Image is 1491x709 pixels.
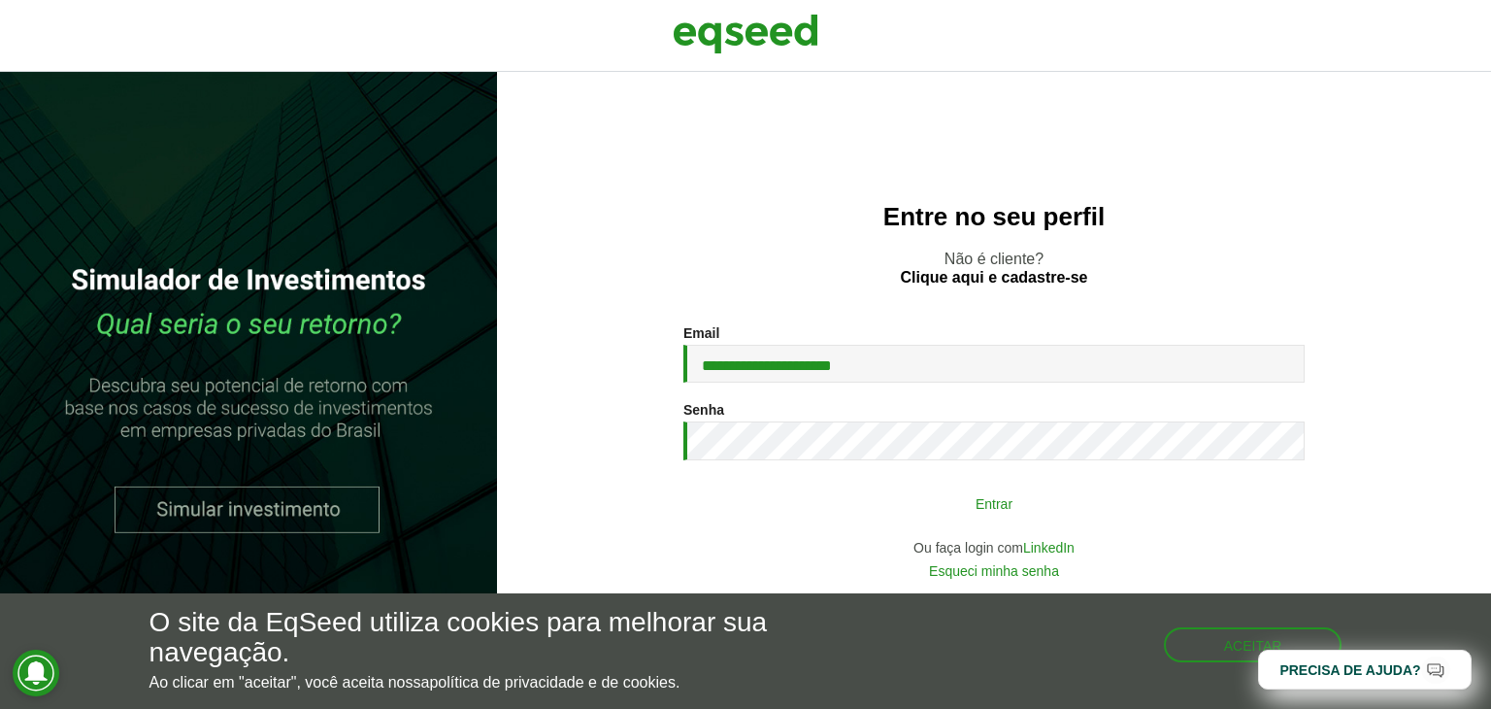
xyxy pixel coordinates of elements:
[683,326,719,340] label: Email
[149,608,865,668] h5: O site da EqSeed utiliza cookies para melhorar sua navegação.
[683,541,1305,555] div: Ou faça login com
[929,564,1059,578] a: Esqueci minha senha
[673,10,818,58] img: EqSeed Logo
[429,675,676,691] a: política de privacidade e de cookies
[901,270,1088,286] a: Clique aqui e cadastre-se
[536,203,1452,231] h2: Entre no seu perfil
[149,673,865,692] p: Ao clicar em "aceitar", você aceita nossa .
[683,403,724,417] label: Senha
[1164,627,1342,662] button: Aceitar
[1023,541,1075,555] a: LinkedIn
[536,250,1452,287] p: Não é cliente?
[742,485,1246,522] button: Entrar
